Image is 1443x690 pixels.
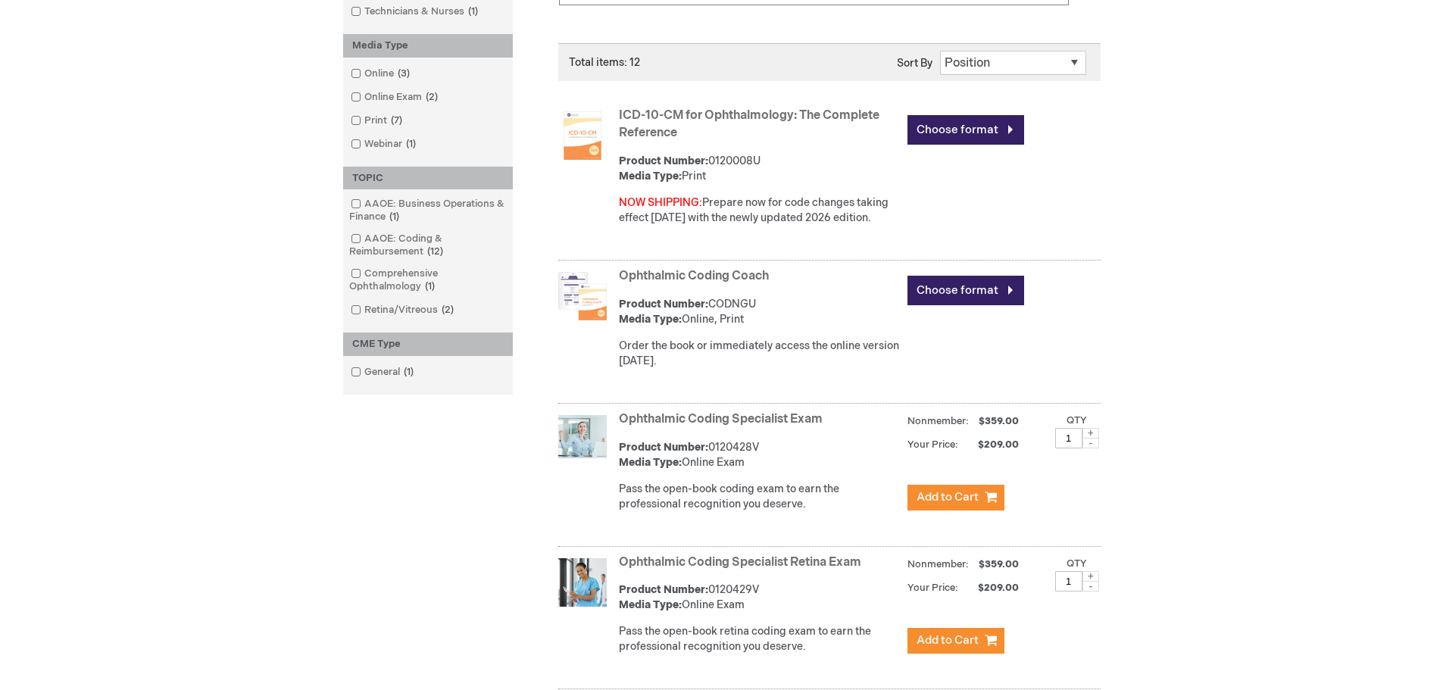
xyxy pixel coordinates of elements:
img: Ophthalmic Coding Specialist Retina Exam [558,558,607,607]
strong: Media Type: [619,456,682,469]
div: CODNGU Online, Print [619,297,900,327]
span: 1 [400,366,417,378]
a: General1 [347,365,420,379]
span: 1 [464,5,482,17]
strong: Product Number: [619,298,708,311]
input: Qty [1055,571,1082,592]
font: NOW SHIPPING: [619,196,702,209]
span: 7 [387,114,406,126]
a: Retina/Vitreous2 [347,303,460,317]
span: 2 [438,304,458,316]
a: Online Exam2 [347,90,444,105]
label: Qty [1067,414,1087,426]
input: Qty [1055,428,1082,448]
div: 0120429V Online Exam [619,582,900,613]
img: Ophthalmic Coding Coach [558,272,607,320]
strong: Media Type: [619,598,682,611]
span: 2 [422,91,442,103]
label: Qty [1067,557,1087,570]
button: Add to Cart [907,485,1004,510]
a: Ophthalmic Coding Specialist Exam [619,412,823,426]
a: Webinar1 [347,137,422,151]
img: Ophthalmic Coding Specialist Exam [558,415,607,464]
strong: Nonmember: [907,412,969,431]
a: Print7 [347,114,408,128]
div: 0120008U Print [619,154,900,184]
a: Comprehensive Ophthalmology1 [347,267,509,294]
a: ICD-10-CM for Ophthalmology: The Complete Reference [619,108,879,140]
span: 12 [423,245,447,258]
a: Ophthalmic Coding Specialist Retina Exam [619,555,861,570]
strong: Media Type: [619,313,682,326]
span: 1 [386,211,403,223]
span: Add to Cart [917,490,979,504]
a: Technicians & Nurses1 [347,5,484,19]
a: AAOE: Business Operations & Finance1 [347,197,509,224]
strong: Product Number: [619,441,708,454]
span: 1 [421,280,439,292]
a: Online3 [347,67,416,81]
div: TOPIC [343,167,513,190]
a: Ophthalmic Coding Coach [619,269,769,283]
div: CME Type [343,333,513,356]
img: ICD-10-CM for Ophthalmology: The Complete Reference [558,111,607,160]
span: $209.00 [960,439,1021,451]
span: $359.00 [976,415,1021,427]
span: Add to Cart [917,633,979,648]
strong: Media Type: [619,170,682,183]
span: $209.00 [960,582,1021,594]
span: $359.00 [976,558,1021,570]
button: Add to Cart [907,628,1004,654]
span: 3 [394,67,414,80]
div: Order the book or immediately access the online version [DATE]. [619,339,900,369]
strong: Your Price: [907,582,958,594]
strong: Nonmember: [907,555,969,574]
strong: Product Number: [619,155,708,167]
strong: Product Number: [619,583,708,596]
span: 1 [402,138,420,150]
span: Total items: 12 [569,56,640,69]
div: Prepare now for code changes taking effect [DATE] with the newly updated 2026 edition. [619,195,900,226]
div: 0120428V Online Exam [619,440,900,470]
a: AAOE: Coding & Reimbursement12 [347,232,509,259]
strong: Your Price: [907,439,958,451]
p: Pass the open-book coding exam to earn the professional recognition you deserve. [619,482,900,512]
a: Choose format [907,115,1024,145]
label: Sort By [897,57,932,70]
div: Media Type [343,34,513,58]
a: Choose format [907,276,1024,305]
p: Pass the open-book retina coding exam to earn the professional recognition you deserve. [619,624,900,654]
